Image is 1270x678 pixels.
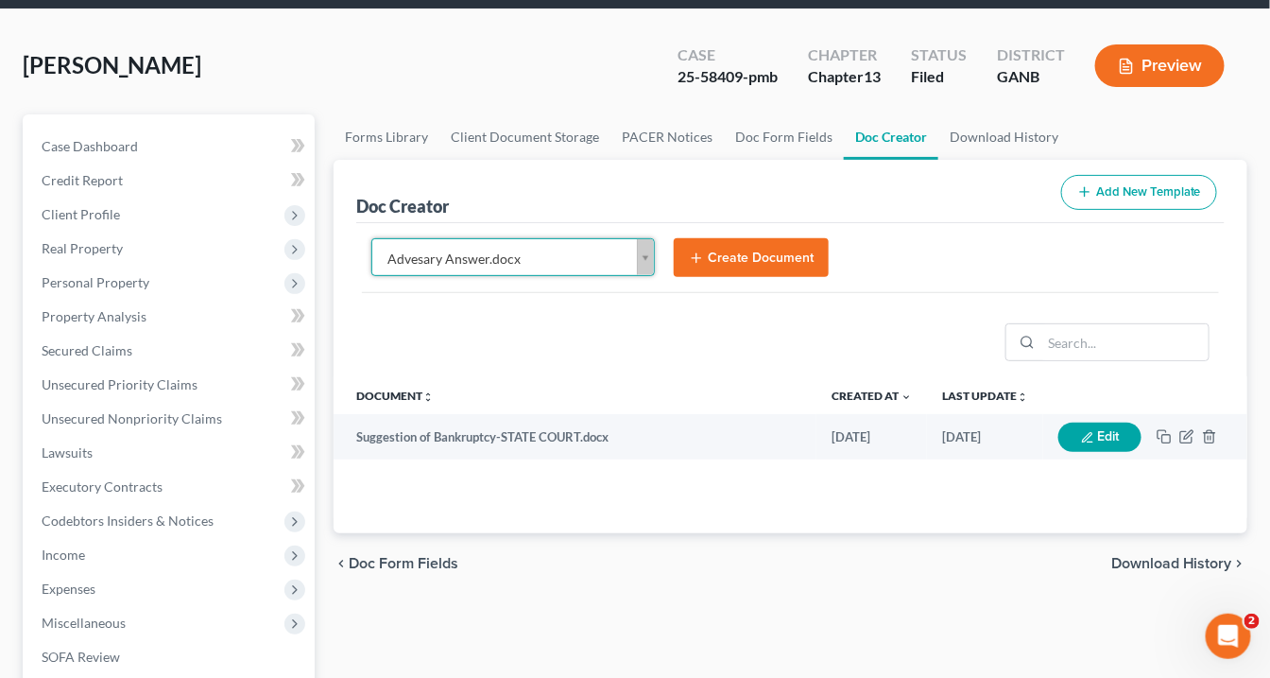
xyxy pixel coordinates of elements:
button: Create Document [674,238,829,278]
a: Download History [938,114,1070,160]
a: Executory Contracts [26,470,315,504]
a: Documentunfold_more [356,389,434,403]
i: chevron_right [1232,556,1247,571]
button: Preview [1095,44,1225,87]
span: Real Property [42,240,123,256]
span: Case Dashboard [42,138,138,154]
a: SOFA Review [26,640,315,674]
a: Secured Claims [26,334,315,368]
a: Last Updateunfold_more [942,389,1028,403]
div: Chapter [808,66,881,88]
input: Search... [1041,324,1209,360]
span: SOFA Review [42,649,120,665]
a: Created at expand_more [832,389,912,403]
a: Credit Report [26,164,315,198]
a: Client Document Storage [439,114,610,160]
span: Client Profile [42,206,120,222]
button: chevron_left Doc Form Fields [334,556,458,571]
button: Edit [1058,423,1141,452]
div: Doc Creator [356,195,449,217]
i: unfold_more [422,391,434,403]
span: Expenses [42,581,95,597]
i: chevron_left [334,556,349,571]
div: Status [911,44,967,66]
div: GANB [997,66,1065,88]
a: Doc Creator [844,114,938,160]
span: Miscellaneous [42,615,126,631]
a: Unsecured Nonpriority Claims [26,402,315,436]
span: Download History [1111,556,1232,571]
i: expand_more [901,391,912,403]
div: Case [678,44,778,66]
span: [PERSON_NAME] [23,51,201,78]
a: PACER Notices [610,114,724,160]
span: Credit Report [42,172,123,188]
button: Add New Template [1061,175,1217,210]
span: Lawsuits [42,444,93,461]
span: Unsecured Priority Claims [42,376,197,392]
a: Property Analysis [26,300,315,334]
div: Chapter [808,44,881,66]
div: District [997,44,1065,66]
span: Personal Property [42,274,149,290]
td: [DATE] [816,414,927,460]
span: Codebtors Insiders & Notices [42,513,214,529]
a: Forms Library [334,114,439,160]
div: 25-58409-pmb [678,66,778,88]
td: [DATE] [927,414,1043,460]
iframe: Intercom live chat [1206,614,1251,659]
span: Executory Contracts [42,478,163,495]
span: Doc Form Fields [349,556,458,571]
span: Income [42,547,85,563]
span: 2 [1244,614,1260,629]
a: Lawsuits [26,436,315,470]
button: Download History chevron_right [1111,556,1247,571]
div: Filed [911,66,967,88]
td: Suggestion of Bankruptcy-STATE COURT.docx [334,414,816,460]
a: Case Dashboard [26,130,315,164]
span: Property Analysis [42,308,146,324]
a: Advesary Answer.docx [371,238,655,276]
span: Unsecured Nonpriority Claims [42,410,222,426]
span: Secured Claims [42,342,132,358]
i: unfold_more [1017,391,1028,403]
a: Doc Form Fields [724,114,844,160]
span: 13 [864,67,881,85]
a: Unsecured Priority Claims [26,368,315,402]
span: Advesary Answer.docx [387,247,614,271]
